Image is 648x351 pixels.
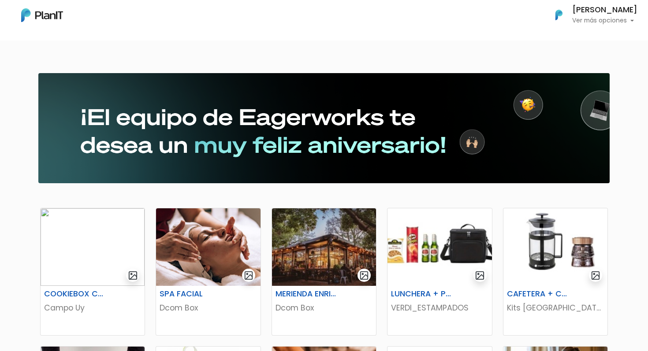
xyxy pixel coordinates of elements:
[387,208,492,336] a: gallery-light LUNCHERA + PICADA VERDI_ESTAMPADOS
[44,302,141,314] p: Campo Uy
[387,208,492,286] img: thumb_B5069BE2-F4D7-4801-A181-DF9E184C69A6.jpeg
[359,270,369,281] img: gallery-light
[272,208,376,286] img: thumb_6349CFF3-484F-4BCD-9940-78224EC48F4B.jpeg
[276,302,372,314] p: Dcom Box
[572,18,637,24] p: Ver más opciones
[40,208,145,336] a: gallery-light COOKIEBOX CAMPO Campo Uy
[154,289,226,299] h6: SPA FACIAL
[507,302,604,314] p: Kits [GEOGRAPHIC_DATA]
[475,270,485,281] img: gallery-light
[270,289,342,299] h6: MERIENDA ENRIQUETA CAFÉ
[39,289,111,299] h6: COOKIEBOX CAMPO
[272,208,376,336] a: gallery-light MERIENDA ENRIQUETA CAFÉ Dcom Box
[391,302,488,314] p: VERDI_ESTAMPADOS
[128,270,138,281] img: gallery-light
[503,208,608,336] a: gallery-light CAFETERA + CAFÉ [PERSON_NAME] Kits [GEOGRAPHIC_DATA]
[502,289,574,299] h6: CAFETERA + CAFÉ [PERSON_NAME]
[591,270,601,281] img: gallery-light
[544,4,637,26] button: PlanIt Logo [PERSON_NAME] Ver más opciones
[156,208,261,336] a: gallery-light SPA FACIAL Dcom Box
[41,208,145,286] img: thumb_WhatsApp_Image_2025-07-21_at_20.21.58.jpeg
[160,302,257,314] p: Dcom Box
[386,289,458,299] h6: LUNCHERA + PICADA
[156,208,260,286] img: thumb_2AAA59ED-4AB8-4286-ADA8-D238202BF1A2.jpeg
[244,270,254,281] img: gallery-light
[572,6,637,14] h6: [PERSON_NAME]
[503,208,607,286] img: thumb_63AE2317-F514-41F3-A209-2759B9902972.jpeg
[549,5,569,25] img: PlanIt Logo
[21,8,63,22] img: PlanIt Logo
